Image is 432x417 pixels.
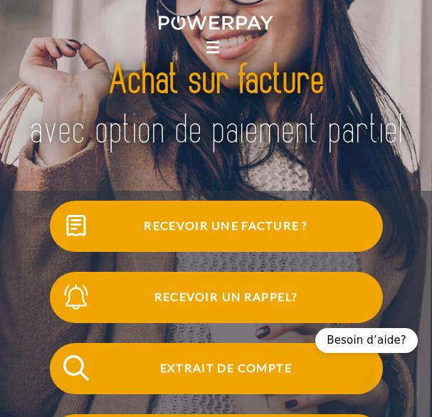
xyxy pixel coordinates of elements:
span: Recevoir un rappel? [68,272,382,323]
span: Extrait de compte [68,343,382,394]
iframe: Bouton de lancement de la fenêtre de messagerie [375,360,421,406]
button: Recevoir une facture ? [50,201,383,252]
a: Recevoir un rappel? [31,269,401,326]
span: Recevoir une facture ? [68,201,382,252]
a: Extrait de compte [31,340,401,397]
img: qb_search.svg [60,352,92,384]
div: Besoin d’aide? [315,328,418,353]
button: Extrait de compte [50,343,383,394]
img: qb_bell.svg [60,280,92,312]
button: Recevoir un rappel? [50,272,383,323]
img: logo-powerpay-white.svg [159,16,273,30]
a: Recevoir une facture ? [31,198,401,255]
img: qb_bill.svg [60,209,92,241]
